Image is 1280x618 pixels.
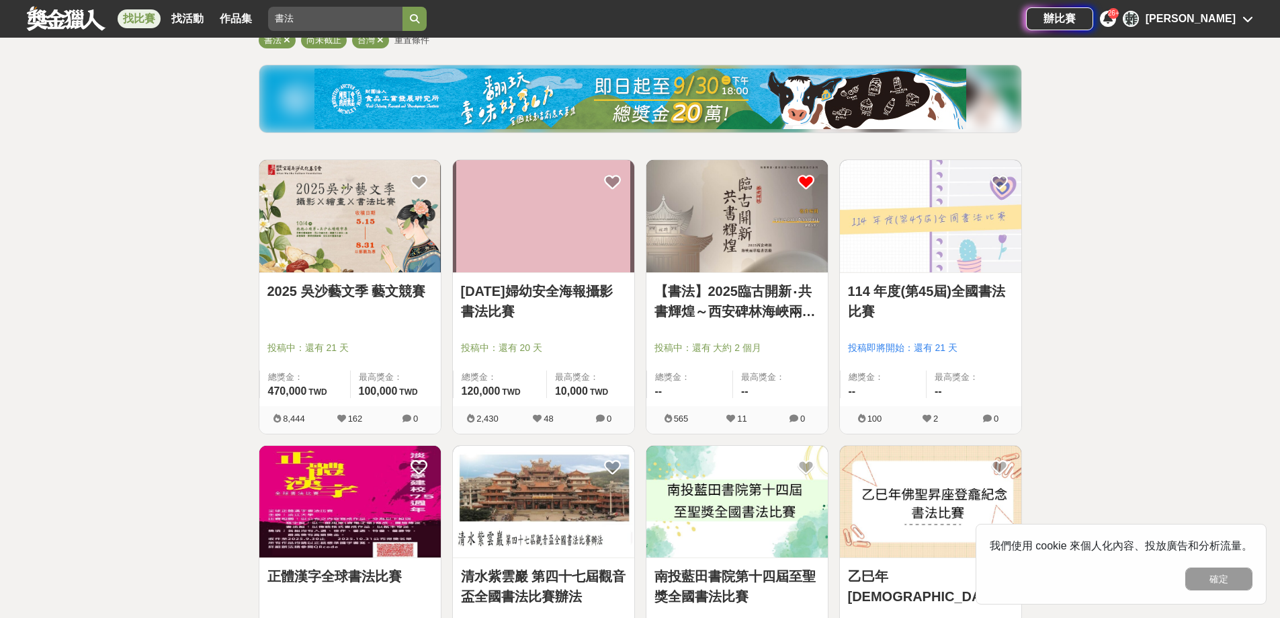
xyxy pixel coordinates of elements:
[359,371,433,384] span: 最高獎金：
[646,160,828,272] img: Cover Image
[646,446,828,559] a: Cover Image
[590,387,608,397] span: TWD
[314,69,966,129] img: bbde9c48-f993-4d71-8b4e-c9f335f69c12.jpg
[935,385,942,397] span: --
[674,414,689,424] span: 565
[800,414,805,424] span: 0
[1026,7,1093,30] a: 辦比賽
[840,446,1021,558] img: Cover Image
[268,7,402,31] input: 翻玩臺味好乳力 等你發揮創意！
[259,446,441,558] img: Cover Image
[994,414,998,424] span: 0
[990,540,1252,551] span: 我們使用 cookie 來個人化內容、投放廣告和分析流量。
[308,387,327,397] span: TWD
[461,566,626,607] a: 清水紫雲巖 第四十七屆觀音盃全國書法比賽辦法
[935,371,1013,384] span: 最高獎金：
[502,387,520,397] span: TWD
[259,160,441,273] a: Cover Image
[359,385,398,397] span: 100,000
[654,341,820,355] span: 投稿中：還有 大約 2 個月
[268,371,342,384] span: 總獎金：
[544,414,553,424] span: 48
[741,371,820,384] span: 最高獎金：
[461,281,626,321] a: [DATE]婦幼安全海報攝影書法比賽
[399,387,417,397] span: TWD
[840,160,1021,272] img: Cover Image
[933,414,938,424] span: 2
[268,385,307,397] span: 470,000
[737,414,746,424] span: 11
[413,414,418,424] span: 0
[461,341,626,355] span: 投稿中：還有 20 天
[867,414,882,424] span: 100
[348,414,363,424] span: 162
[849,371,919,384] span: 總獎金：
[267,341,433,355] span: 投稿中：還有 21 天
[267,281,433,301] a: 2025 吳沙藝文季 藝文競賽
[555,385,588,397] span: 10,000
[840,160,1021,273] a: Cover Image
[259,446,441,559] a: Cover Image
[214,9,257,28] a: 作品集
[476,414,499,424] span: 2,430
[840,446,1021,559] a: Cover Image
[264,35,282,45] span: 書法
[259,160,441,272] img: Cover Image
[453,160,634,272] img: Cover Image
[453,446,634,558] img: Cover Image
[357,35,375,45] span: 台灣
[654,566,820,607] a: 南投藍田書院第十四屆至聖獎全國書法比賽
[555,371,626,384] span: 最高獎金：
[1185,568,1252,590] button: 確定
[283,414,305,424] span: 8,444
[394,35,429,45] span: 重置條件
[462,385,501,397] span: 120,000
[646,446,828,558] img: Cover Image
[1123,11,1139,27] div: 賴
[646,160,828,273] a: Cover Image
[118,9,161,28] a: 找比賽
[1108,9,1119,17] span: 26+
[849,385,856,397] span: --
[655,371,725,384] span: 總獎金：
[453,446,634,559] a: Cover Image
[1146,11,1236,27] div: [PERSON_NAME]
[654,281,820,321] a: 【書法】2025臨古開新‧共書輝煌～西安碑林海峽兩岸臨書徵件活動
[741,385,749,397] span: --
[848,281,1013,321] a: 114 年度(第45屆)全國書法比賽
[848,341,1013,355] span: 投稿即將開始：還有 21 天
[267,566,433,586] a: 正體漢字全球書法比賽
[848,566,1013,607] a: 乙巳年[DEMOGRAPHIC_DATA]聖昇座登龕紀念書法比賽
[462,371,538,384] span: 總獎金：
[607,414,611,424] span: 0
[166,9,209,28] a: 找活動
[453,160,634,273] a: Cover Image
[655,385,663,397] span: --
[306,35,341,45] span: 尚未截止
